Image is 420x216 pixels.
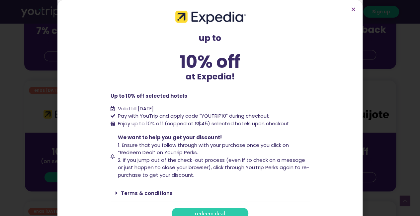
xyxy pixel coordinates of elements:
[116,120,289,128] span: Enjoy up to 10% off (capped at S$45) selected hotels upon checkout
[111,70,310,83] p: at Expedia!
[195,211,225,216] span: redeem deal
[116,112,269,120] span: Pay with YouTrip and apply code "YOUTRIP10" during checkout
[118,142,289,156] span: 1. Ensure that you follow through with your purchase once you click on “Redeem Deal” on YouTrip P...
[111,92,310,100] p: Up to 10% off selected hotels
[111,185,310,201] div: Terms & conditions
[118,134,222,141] span: We want to help you get your discount!
[118,105,154,112] span: Valid till [DATE]
[111,53,310,70] div: 10% off
[118,157,309,178] span: 2. If you jump out of the check-out process (even if to check on a message or just happen to clos...
[351,7,356,12] a: Close
[111,32,310,45] p: up to
[121,190,173,197] a: Terms & conditions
